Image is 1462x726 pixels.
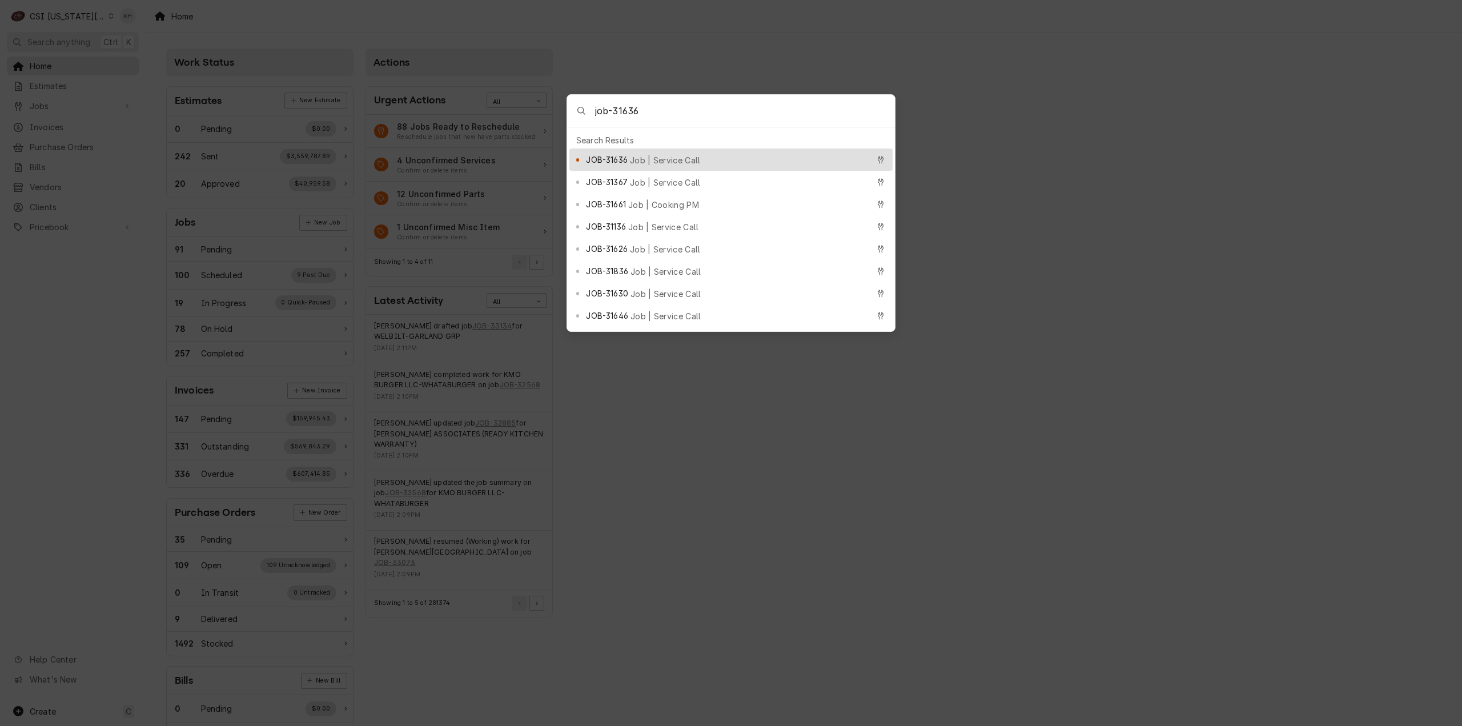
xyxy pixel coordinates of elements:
span: Job | Service Call [628,221,699,233]
span: JOB-31367 [586,176,627,188]
span: Job | Service Call [630,243,701,255]
span: JOB-31636 [586,154,627,166]
span: JOB-31836 [586,265,628,277]
span: JOB-31646 [586,310,628,322]
div: Search Results [569,132,893,149]
span: JOB-31626 [586,243,627,255]
span: JOB-31661 [586,198,625,210]
span: Job | Service Call [630,310,701,322]
span: Job | Cooking PM [628,199,699,211]
span: Job | Service Call [630,177,701,188]
span: Job | Service Call [630,266,701,278]
input: Search anything [595,95,895,127]
div: Global Command Menu [567,94,895,332]
span: Job | Service Call [630,154,701,166]
span: JOB-31136 [586,220,625,232]
span: Job | Service Call [630,288,701,300]
span: JOB-31630 [586,287,628,299]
